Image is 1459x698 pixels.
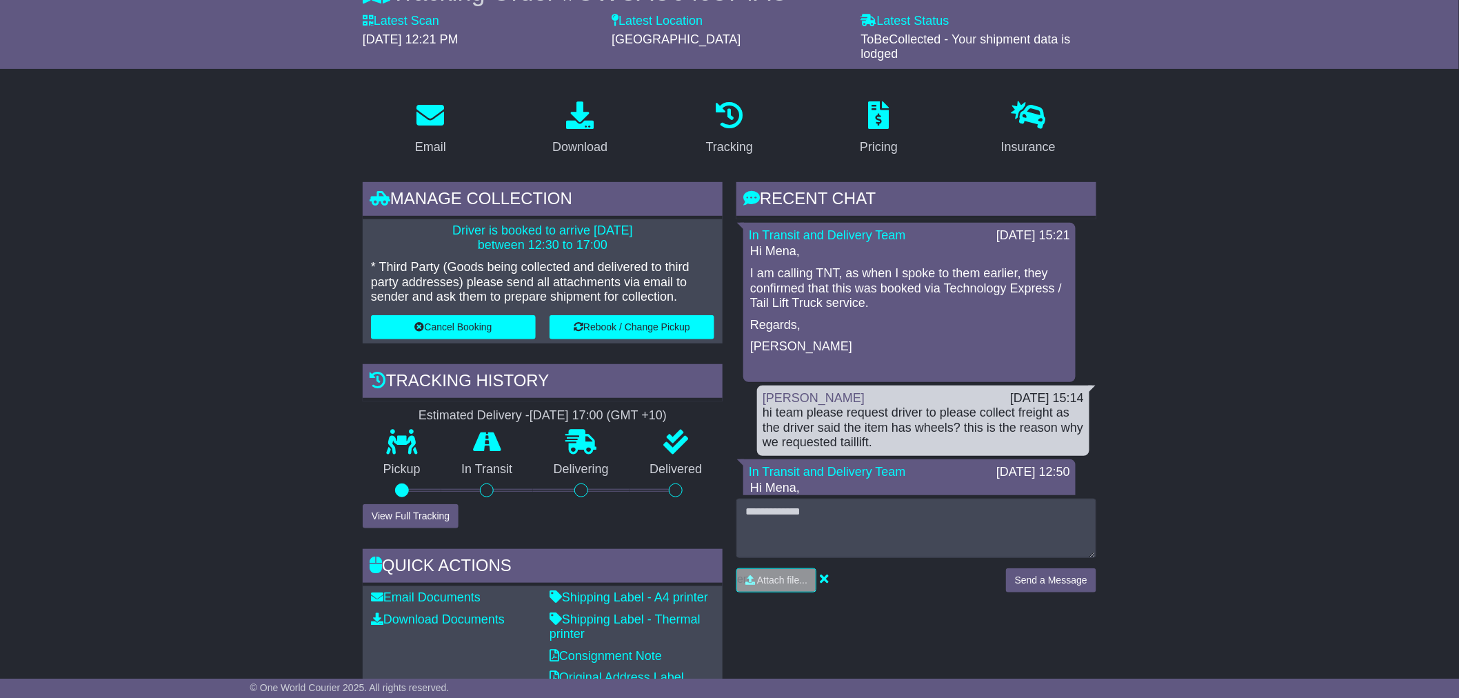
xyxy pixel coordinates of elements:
label: Latest Status [861,14,949,29]
a: Email [406,97,455,161]
div: hi team please request driver to please collect freight as the driver said the item has wheels? t... [763,406,1084,450]
a: In Transit and Delivery Team [749,228,906,242]
p: Regards, [750,318,1069,333]
div: [DATE] 17:00 (GMT +10) [530,408,667,423]
div: Manage collection [363,182,723,219]
p: Driver is booked to arrive [DATE] between 12:30 to 17:00 [371,223,714,253]
a: Shipping Label - A4 printer [550,590,708,604]
span: ToBeCollected - Your shipment data is lodged [861,32,1071,61]
p: Hi Mena, [750,244,1069,259]
p: Delivered [630,462,723,477]
a: Original Address Label [550,670,684,684]
span: [DATE] 12:21 PM [363,32,459,46]
a: Insurance [992,97,1065,161]
div: Tracking [706,138,753,157]
button: Rebook / Change Pickup [550,315,714,339]
a: Download Documents [371,612,505,626]
a: [PERSON_NAME] [763,391,865,405]
a: Consignment Note [550,649,662,663]
a: In Transit and Delivery Team [749,465,906,479]
button: Send a Message [1006,568,1096,592]
div: Quick Actions [363,549,723,586]
div: Estimated Delivery - [363,408,723,423]
div: Insurance [1001,138,1056,157]
div: [DATE] 12:50 [996,465,1070,480]
div: Tracking history [363,364,723,401]
a: Email Documents [371,590,481,604]
a: Tracking [697,97,762,161]
span: [GEOGRAPHIC_DATA] [612,32,741,46]
label: Latest Scan [363,14,439,29]
button: Cancel Booking [371,315,536,339]
a: Shipping Label - Thermal printer [550,612,701,641]
label: Latest Location [612,14,703,29]
p: In Transit [441,462,534,477]
p: * Third Party (Goods being collected and delivered to third party addresses) please send all atta... [371,260,714,305]
span: © One World Courier 2025. All rights reserved. [250,682,450,693]
div: [DATE] 15:21 [996,228,1070,243]
div: [DATE] 15:14 [1010,391,1084,406]
p: I am calling TNT, as when I spoke to them earlier, they confirmed that this was booked via Techno... [750,266,1069,311]
p: Delivering [533,462,630,477]
a: Pricing [851,97,907,161]
p: Hi Mena, [750,481,1069,496]
p: [PERSON_NAME] [750,339,1069,355]
div: Email [415,138,446,157]
div: RECENT CHAT [736,182,1096,219]
p: Pickup [363,462,441,477]
div: Download [552,138,607,157]
a: Download [543,97,616,161]
div: Pricing [860,138,898,157]
button: View Full Tracking [363,504,459,528]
